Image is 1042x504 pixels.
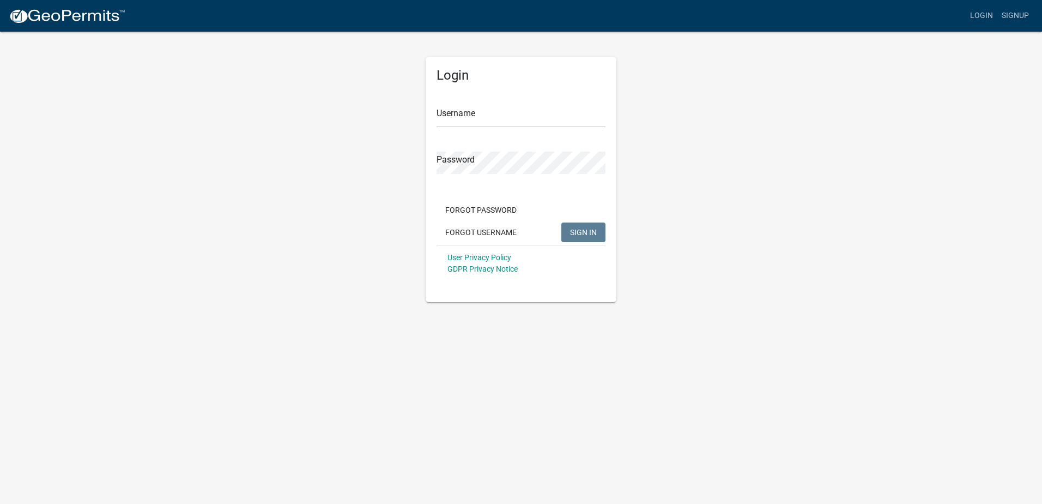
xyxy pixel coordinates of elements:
a: User Privacy Policy [447,253,511,262]
h5: Login [437,68,605,83]
button: Forgot Username [437,223,525,242]
a: Signup [997,5,1033,26]
a: Login [966,5,997,26]
button: Forgot Password [437,200,525,220]
span: SIGN IN [570,227,597,236]
button: SIGN IN [561,223,605,242]
a: GDPR Privacy Notice [447,265,518,273]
